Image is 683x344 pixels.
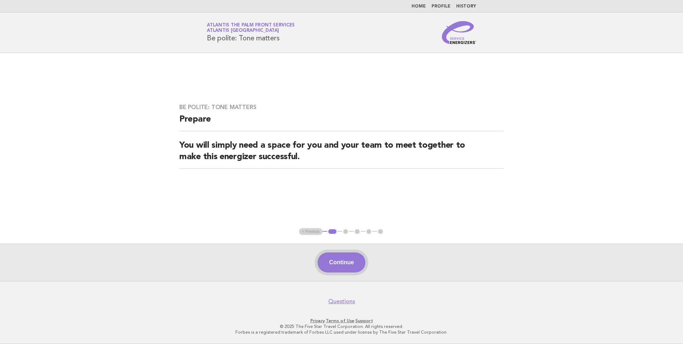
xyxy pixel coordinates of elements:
[412,4,426,9] a: Home
[326,318,354,323] a: Terms of Use
[318,252,365,272] button: Continue
[328,298,355,305] a: Questions
[327,228,338,235] button: 1
[355,318,373,323] a: Support
[179,114,504,131] h2: Prepare
[123,324,560,329] p: © 2025 The Five Star Travel Corporation. All rights reserved.
[207,23,295,33] a: Atlantis The Palm Front ServicesAtlantis [GEOGRAPHIC_DATA]
[179,140,504,169] h2: You will simply need a space for you and your team to meet together to make this energizer succes...
[207,23,295,42] h1: Be polite: Tone matters
[207,29,279,33] span: Atlantis [GEOGRAPHIC_DATA]
[123,318,560,324] p: · ·
[179,104,504,111] h3: Be polite: Tone matters
[456,4,476,9] a: History
[123,329,560,335] p: Forbes is a registered trademark of Forbes LLC used under license by The Five Star Travel Corpora...
[442,21,476,44] img: Service Energizers
[432,4,450,9] a: Profile
[310,318,325,323] a: Privacy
